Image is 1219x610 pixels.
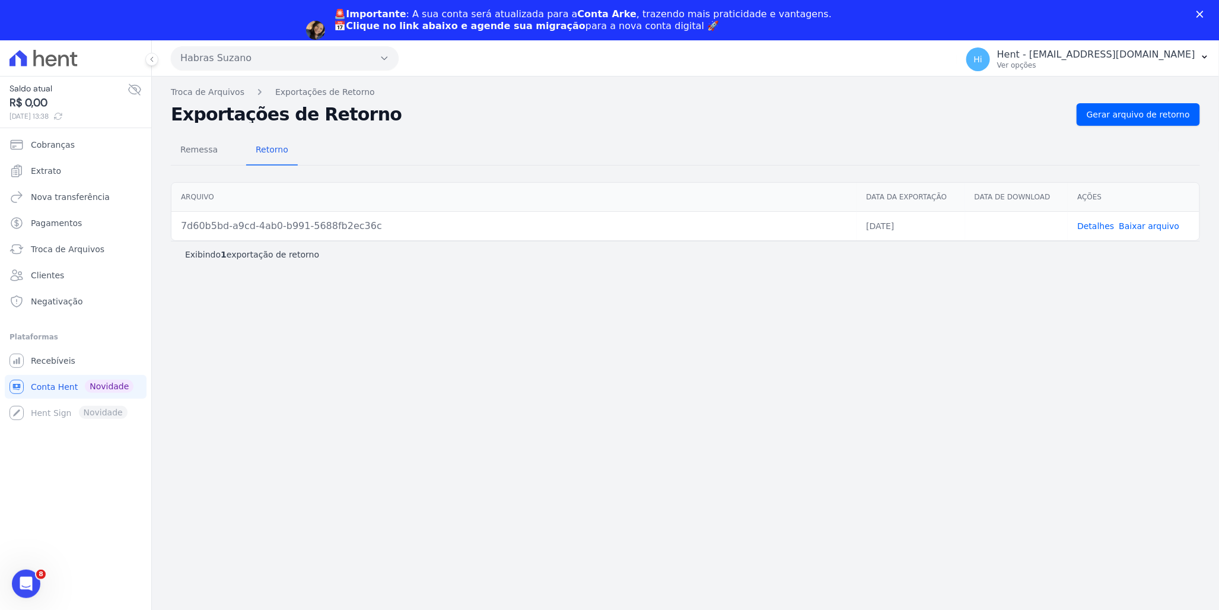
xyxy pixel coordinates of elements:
[9,95,128,111] span: R$ 0,00
[185,249,319,260] p: Exibindo exportação de retorno
[1119,221,1180,231] a: Baixar arquivo
[171,86,1200,99] nav: Breadcrumb
[1068,183,1199,212] th: Ações
[997,49,1195,61] p: Hent - [EMAIL_ADDRESS][DOMAIN_NAME]
[9,82,128,95] span: Saldo atual
[857,212,965,241] td: [DATE]
[85,380,133,393] span: Novidade
[5,263,147,287] a: Clientes
[1077,221,1114,231] a: Detalhes
[31,243,104,255] span: Troca de Arquivos
[31,381,78,393] span: Conta Hent
[1087,109,1190,120] span: Gerar arquivo de retorno
[31,355,75,367] span: Recebíveis
[335,8,832,32] div: : A sua conta será atualizada para a , trazendo mais praticidade e vantagens. 📅 para a nova conta...
[957,43,1219,76] button: Hi Hent - [EMAIL_ADDRESS][DOMAIN_NAME] Ver opções
[306,21,325,40] img: Profile image for Adriane
[5,349,147,373] a: Recebíveis
[5,159,147,183] a: Extrato
[171,135,227,166] a: Remessa
[31,165,61,177] span: Extrato
[36,570,46,579] span: 8
[997,61,1195,70] p: Ver opções
[5,237,147,261] a: Troca de Arquivos
[275,86,375,99] a: Exportações de Retorno
[5,133,147,157] a: Cobranças
[9,133,142,425] nav: Sidebar
[12,570,40,598] iframe: Intercom live chat
[857,183,965,212] th: Data da Exportação
[335,8,406,20] b: 🚨Importante
[5,185,147,209] a: Nova transferência
[31,217,82,229] span: Pagamentos
[31,269,64,281] span: Clientes
[5,211,147,235] a: Pagamentos
[249,138,295,161] span: Retorno
[221,250,227,259] b: 1
[965,183,1068,212] th: Data de Download
[1077,103,1200,126] a: Gerar arquivo de retorno
[31,191,110,203] span: Nova transferência
[974,55,982,63] span: Hi
[5,290,147,313] a: Negativação
[181,219,847,233] div: 7d60b5bd-a9cd-4ab0-b991-5688fb2ec36c
[346,20,586,31] b: Clique no link abaixo e agende sua migração
[5,375,147,399] a: Conta Hent Novidade
[171,183,857,212] th: Arquivo
[31,296,83,307] span: Negativação
[171,46,399,70] button: Habras Suzano
[9,330,142,344] div: Plataformas
[9,111,128,122] span: [DATE] 13:38
[1196,11,1208,18] div: Fechar
[171,106,1067,123] h2: Exportações de Retorno
[335,39,432,52] a: Agendar migração
[173,138,225,161] span: Remessa
[171,86,244,99] a: Troca de Arquivos
[578,8,636,20] b: Conta Arke
[31,139,75,151] span: Cobranças
[246,135,298,166] a: Retorno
